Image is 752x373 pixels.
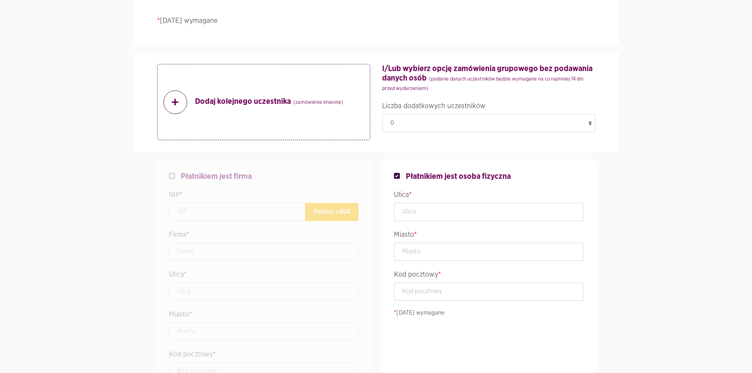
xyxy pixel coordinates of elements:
[169,309,358,322] legend: Miasto
[394,229,583,243] legend: Miasto
[406,172,511,181] span: Płatnikiem jest osoba fizyczna
[394,269,583,283] legend: Kod pocztowy
[169,189,358,203] legend: NIP
[394,283,583,301] input: Kod pocztowy
[293,100,343,105] small: (zamówienie imienne)
[169,229,358,243] legend: Firma
[394,189,583,203] legend: Ulica
[394,309,583,318] p: [DATE] wymagane
[382,100,595,114] legend: Liczba dodatkowych uczestników
[394,243,583,261] input: Miasto
[169,269,358,283] legend: Ulica
[157,16,595,26] p: [DATE] wymagane
[382,77,583,91] small: (podanie danych uczestników będzie wymagane na co najmniej 14 dni przed wydarzeniem)
[305,203,358,221] button: Pobierz z GUS
[382,64,595,92] h4: I/Lub wybierz opcję zamówienia grupowego bez podawania danych osób
[169,203,306,221] input: NIP
[169,349,358,362] legend: Kod pocztowy
[169,322,358,341] input: Miasto
[169,243,358,261] input: Firma
[169,283,358,301] input: Ulica
[195,97,343,107] strong: Dodaj kolejnego uczestnika
[394,203,583,221] input: Ulica
[181,172,252,181] span: Płatnikiem jest firma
